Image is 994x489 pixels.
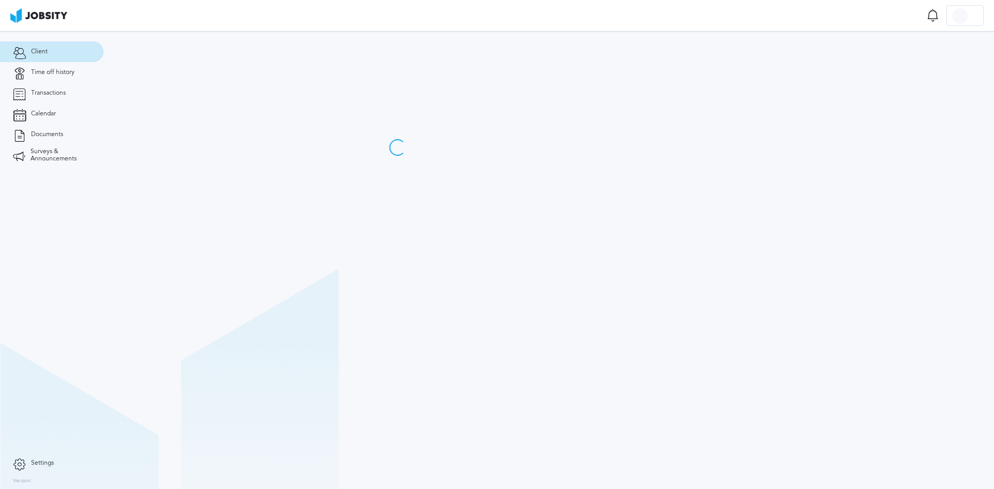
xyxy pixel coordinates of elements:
[31,48,48,55] span: Client
[31,131,63,138] span: Documents
[31,90,66,97] span: Transactions
[31,148,91,162] span: Surveys & Announcements
[13,478,32,484] label: Version:
[31,69,75,76] span: Time off history
[10,8,67,23] img: ab4bad089aa723f57921c736e9817d99.png
[31,460,54,467] span: Settings
[31,110,56,117] span: Calendar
